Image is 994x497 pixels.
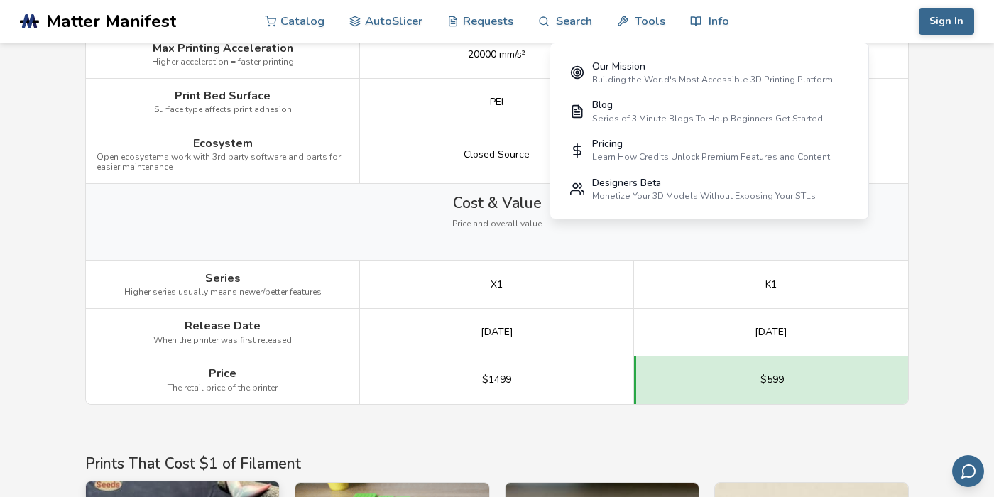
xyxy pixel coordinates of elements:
[560,53,858,92] a: Our MissionBuilding the World's Most Accessible 3D Printing Platform
[592,138,830,150] div: Pricing
[760,374,784,386] span: $599
[490,97,503,108] span: PEI
[464,149,530,160] span: Closed Source
[124,288,322,297] span: Higher series usually means newer/better features
[481,327,513,338] span: [DATE]
[153,42,293,55] span: Max Printing Acceleration
[46,11,176,31] span: Matter Manifest
[952,455,984,487] button: Send feedback via email
[453,195,542,212] span: Cost & Value
[592,152,830,162] div: Learn How Credits Unlock Premium Features and Content
[765,279,777,290] span: K1
[491,279,503,290] span: X1
[919,8,974,35] button: Sign In
[154,105,292,115] span: Surface type affects print adhesion
[193,137,253,150] span: Ecosystem
[205,272,241,285] span: Series
[592,177,816,189] div: Designers Beta
[482,374,511,386] span: $1499
[755,327,787,338] span: [DATE]
[452,219,542,229] span: Price and overall value
[85,455,909,472] h2: Prints That Cost $1 of Filament
[592,114,823,124] div: Series of 3 Minute Blogs To Help Beginners Get Started
[175,89,271,102] span: Print Bed Surface
[592,75,833,84] div: Building the World's Most Accessible 3D Printing Platform
[209,367,236,380] span: Price
[185,319,261,332] span: Release Date
[592,61,833,72] div: Our Mission
[592,99,823,111] div: Blog
[168,383,278,393] span: The retail price of the printer
[560,170,858,209] a: Designers BetaMonetize Your 3D Models Without Exposing Your STLs
[560,92,858,131] a: BlogSeries of 3 Minute Blogs To Help Beginners Get Started
[97,153,349,173] span: Open ecosystems work with 3rd party software and parts for easier maintenance
[153,336,292,346] span: When the printer was first released
[560,131,858,170] a: PricingLearn How Credits Unlock Premium Features and Content
[468,49,525,60] span: 20000 mm/s²
[152,58,294,67] span: Higher acceleration = faster printing
[592,191,816,201] div: Monetize Your 3D Models Without Exposing Your STLs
